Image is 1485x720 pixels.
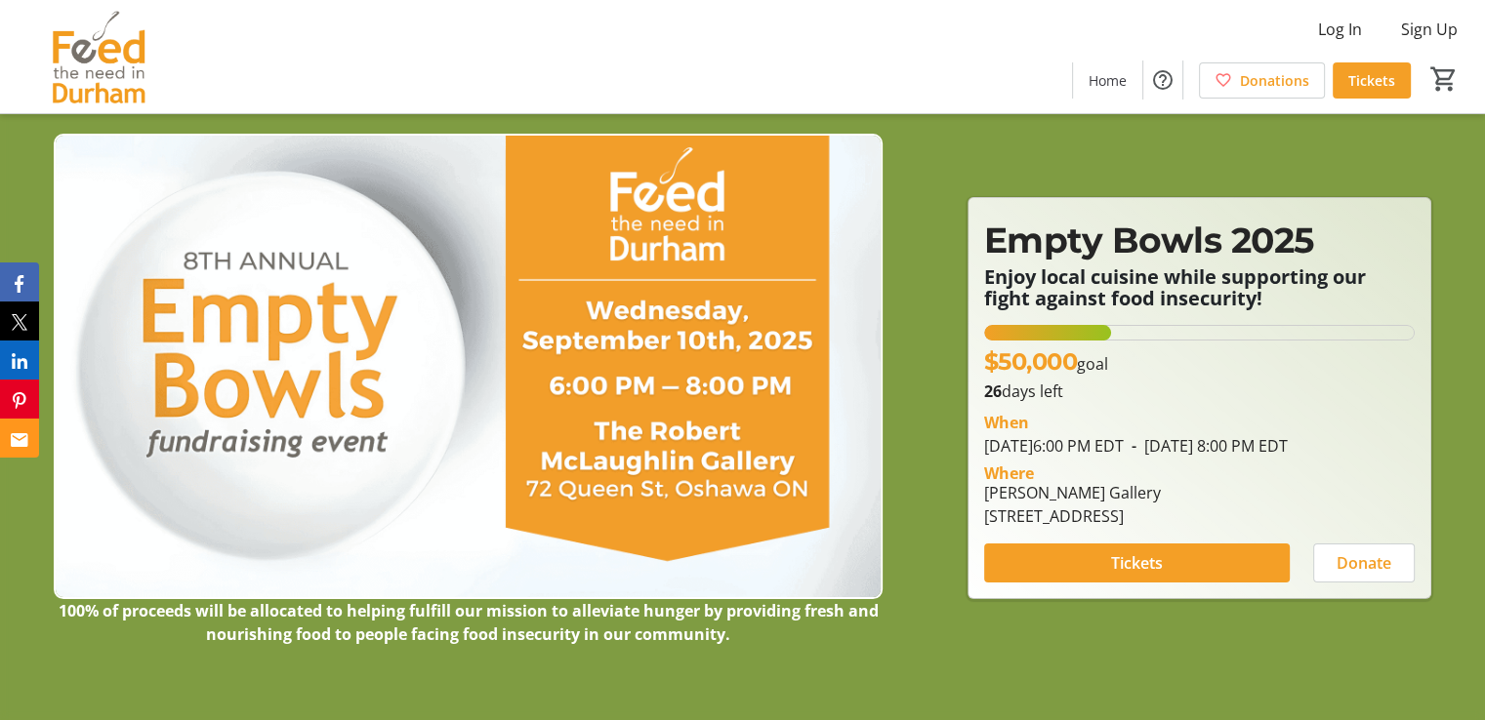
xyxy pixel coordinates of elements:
[59,600,879,645] strong: 100% of proceeds will be allocated to helping fulfill our mission to alleviate hunger by providin...
[1199,62,1325,99] a: Donations
[984,504,1161,528] div: [STREET_ADDRESS]
[1124,435,1144,457] span: -
[1401,18,1458,41] span: Sign Up
[1348,70,1395,91] span: Tickets
[984,543,1290,582] button: Tickets
[1333,62,1411,99] a: Tickets
[12,8,186,105] img: Feed the Need in Durham's Logo
[984,266,1415,309] p: Enjoy local cuisine while supporting our fight against food insecurity!
[1318,18,1362,41] span: Log In
[984,435,1124,457] span: [DATE] 6:00 PM EDT
[984,481,1161,504] div: [PERSON_NAME] Gallery
[984,465,1034,481] div: Where
[54,134,883,600] img: Campaign CTA Media Photo
[984,219,1314,261] span: Empty Bowls 2025
[984,380,1415,403] p: days left
[1302,14,1378,45] button: Log In
[1426,61,1462,97] button: Cart
[1337,551,1391,575] span: Donate
[1111,551,1163,575] span: Tickets
[984,344,1109,380] p: goal
[1073,62,1142,99] a: Home
[1385,14,1473,45] button: Sign Up
[984,411,1029,434] div: When
[984,380,1002,402] span: 26
[1240,70,1309,91] span: Donations
[1143,60,1182,100] button: Help
[984,347,1078,376] span: $50,000
[1089,70,1127,91] span: Home
[1313,543,1415,582] button: Donate
[1124,435,1288,457] span: [DATE] 8:00 PM EDT
[984,325,1415,340] div: 29.44872% of fundraising goal reached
